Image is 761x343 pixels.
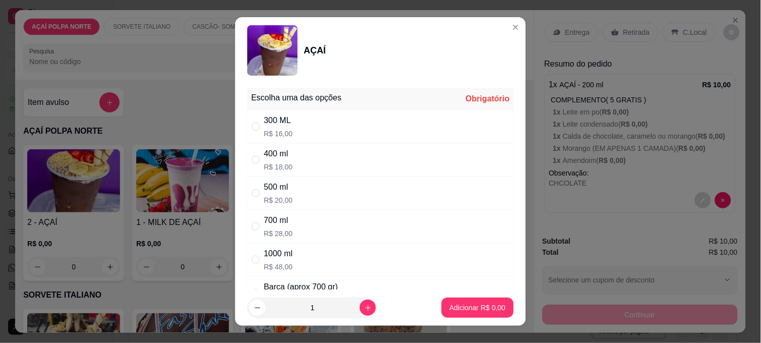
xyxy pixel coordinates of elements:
[249,300,265,316] button: decrease-product-quantity
[264,228,293,239] p: R$ 28,00
[264,115,293,127] div: 300 ML
[466,93,510,105] div: Obrigatório
[247,25,298,76] img: product-image
[264,262,293,272] p: R$ 48,00
[264,195,293,205] p: R$ 20,00
[508,19,524,35] button: Close
[450,303,506,313] p: Adicionar R$ 0,00
[264,248,293,260] div: 1000 ml
[264,162,293,172] p: R$ 18,00
[264,281,338,293] div: Barca (aprox 700 gr)
[304,43,326,58] div: AÇAÍ
[251,92,342,104] div: Escolha uma das opções
[360,300,376,316] button: increase-product-quantity
[264,148,293,160] div: 400 ml
[442,298,514,318] button: Adicionar R$ 0,00
[264,214,293,226] div: 700 ml
[264,129,293,139] p: R$ 16,00
[264,181,293,193] div: 500 ml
